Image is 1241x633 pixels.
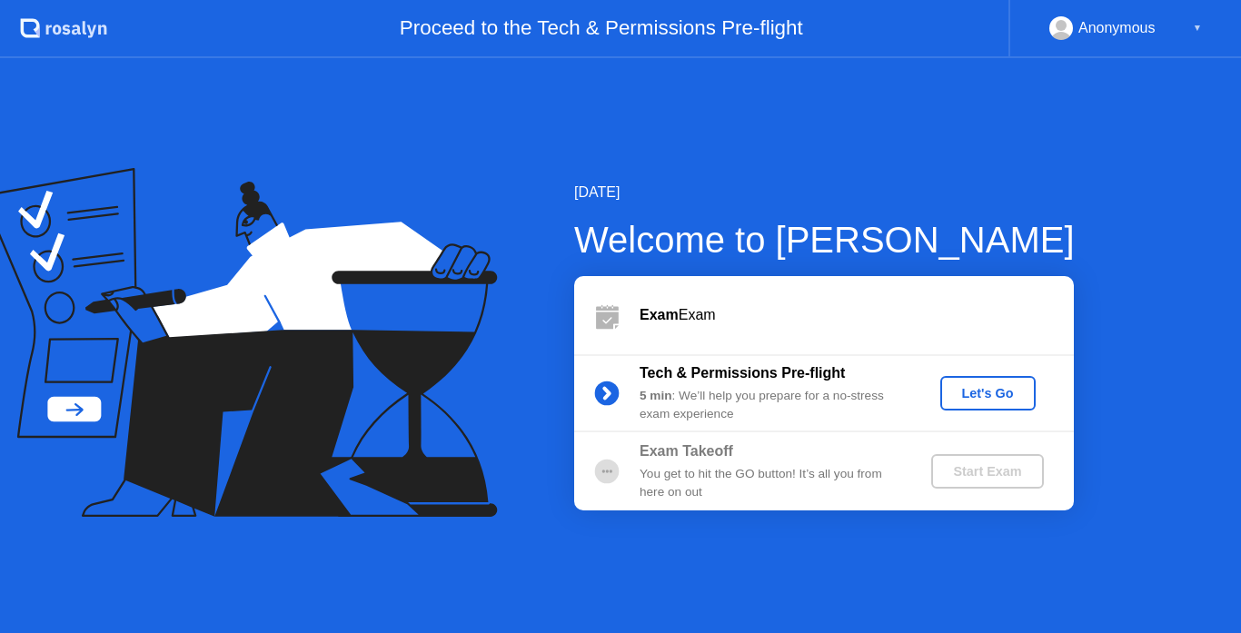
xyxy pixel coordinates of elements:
[948,386,1028,401] div: Let's Go
[931,454,1043,489] button: Start Exam
[1193,16,1202,40] div: ▼
[640,389,672,402] b: 5 min
[574,213,1075,267] div: Welcome to [PERSON_NAME]
[574,182,1075,203] div: [DATE]
[940,376,1036,410] button: Let's Go
[640,387,901,424] div: : We’ll help you prepare for a no-stress exam experience
[640,307,679,322] b: Exam
[938,464,1036,479] div: Start Exam
[1078,16,1156,40] div: Anonymous
[640,365,845,381] b: Tech & Permissions Pre-flight
[640,443,733,459] b: Exam Takeoff
[640,465,901,502] div: You get to hit the GO button! It’s all you from here on out
[640,304,1074,326] div: Exam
